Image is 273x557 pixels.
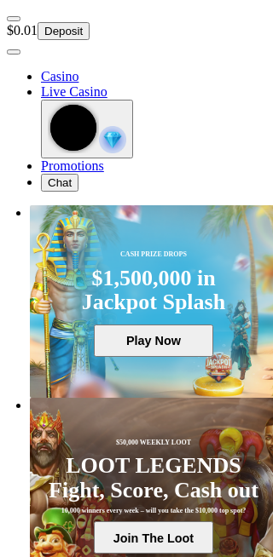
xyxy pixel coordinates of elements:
span: $0.01 [7,23,38,37]
span: Deposit [44,25,83,37]
a: poker-chip iconLive Casino [41,84,107,99]
span: CASH PRIZE DROPS [120,250,187,259]
button: reward-icon [41,100,133,158]
img: reward-icon [99,126,126,153]
span: $50,000 WEEKLY LOOT [116,438,191,447]
a: gift-inverted iconPromotions [41,158,104,173]
span: Live Casino [41,84,107,99]
span: Play Now [101,331,206,351]
button: menu [7,49,20,55]
span: 10,000 winners every week – will you take the $10,000 top spot? [61,506,247,515]
span: Casino [41,69,78,83]
button: Deposit [38,22,90,40]
span: Join The Loot [101,529,206,548]
button: headphones iconChat [41,174,78,192]
span: Chat [48,176,72,189]
div: $1,500,000 in Jackpot Splash [82,267,225,315]
a: diamond iconCasino [41,69,78,83]
button: Play Now [94,324,212,357]
div: LOOT LEGENDS Fight, Score, Cash out [49,454,258,502]
button: menu [7,16,20,21]
span: Promotions [41,158,104,173]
